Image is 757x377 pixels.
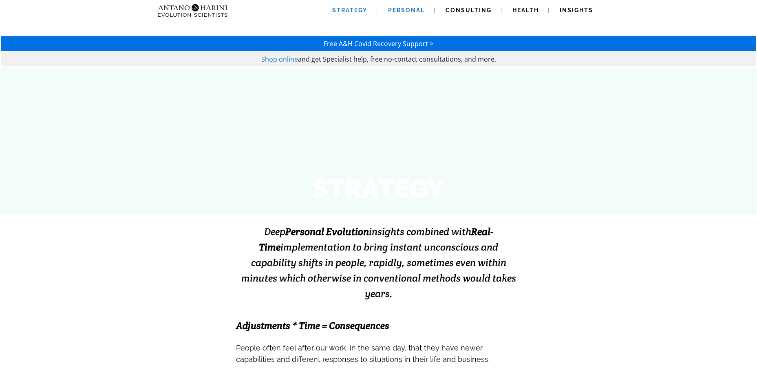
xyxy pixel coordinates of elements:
span: Deep insights combined with implementation to bring instant unconscious and capability shifts in ... [241,225,516,300]
span: People often feel after our work, in the same day, that they have newer capabilities and differen... [236,344,490,364]
a: Free A&H Covid Recovery Support > [324,39,433,48]
span: and get Specialist help, free no-contact consultations, and more. [298,55,496,64]
span: Personal [388,7,425,13]
strong: STRATEGY [312,173,445,204]
span: Health [512,7,539,13]
span: Adjustments * Time = Consequences [236,319,389,332]
span: Strategy [332,7,367,13]
span: Consulting [446,7,492,13]
span: Insights [560,7,593,13]
strong: Personal Evolution [285,225,369,238]
a: Shop online [261,55,298,64]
